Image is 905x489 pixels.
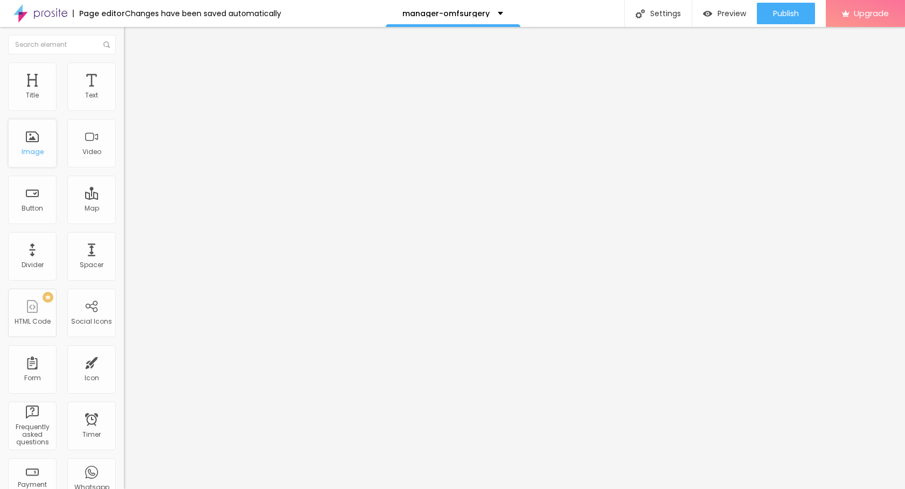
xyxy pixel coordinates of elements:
div: Icon [85,374,99,382]
div: Spacer [80,261,103,269]
div: Page editor [73,10,125,17]
span: Publish [773,9,799,18]
div: Text [85,92,98,99]
div: Video [82,148,101,156]
img: view-1.svg [703,9,712,18]
div: Form [24,374,41,382]
div: Social Icons [71,318,112,325]
div: Timer [82,431,101,438]
span: Preview [718,9,746,18]
div: Divider [22,261,44,269]
div: Changes have been saved automatically [125,10,281,17]
img: Icone [636,9,645,18]
div: Button [22,205,43,212]
div: Image [22,148,44,156]
div: Map [85,205,99,212]
div: Title [26,92,39,99]
div: HTML Code [15,318,51,325]
span: Upgrade [854,9,889,18]
button: Preview [692,3,757,24]
div: Frequently asked questions [11,423,53,446]
p: manager-omfsurgery [402,10,490,17]
input: Search element [8,35,116,54]
img: Icone [103,41,110,48]
button: Publish [757,3,815,24]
